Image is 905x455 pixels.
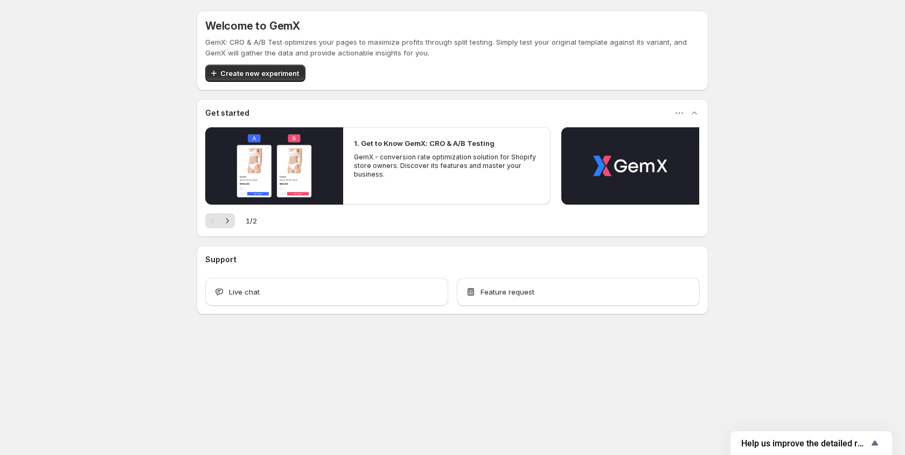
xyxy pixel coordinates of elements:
button: Create new experiment [205,65,305,82]
span: 1 / 2 [246,215,257,226]
nav: Pagination [205,213,235,228]
button: Play video [205,127,343,205]
h3: Get started [205,108,249,118]
span: Create new experiment [220,68,299,79]
h2: 1. Get to Know GemX: CRO & A/B Testing [354,138,495,149]
span: Live chat [229,286,260,297]
p: GemX - conversion rate optimization solution for Shopify store owners. Discover its features and ... [354,153,539,179]
span: Help us improve the detailed report for A/B campaigns [741,438,868,449]
p: GemX: CRO & A/B Test optimizes your pages to maximize profits through split testing. Simply test ... [205,37,700,58]
button: Show survey - Help us improve the detailed report for A/B campaigns [741,437,881,450]
button: Next [220,213,235,228]
h5: Welcome to GemX [205,19,300,32]
span: Feature request [481,286,534,297]
h3: Support [205,254,236,265]
button: Play video [561,127,699,205]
